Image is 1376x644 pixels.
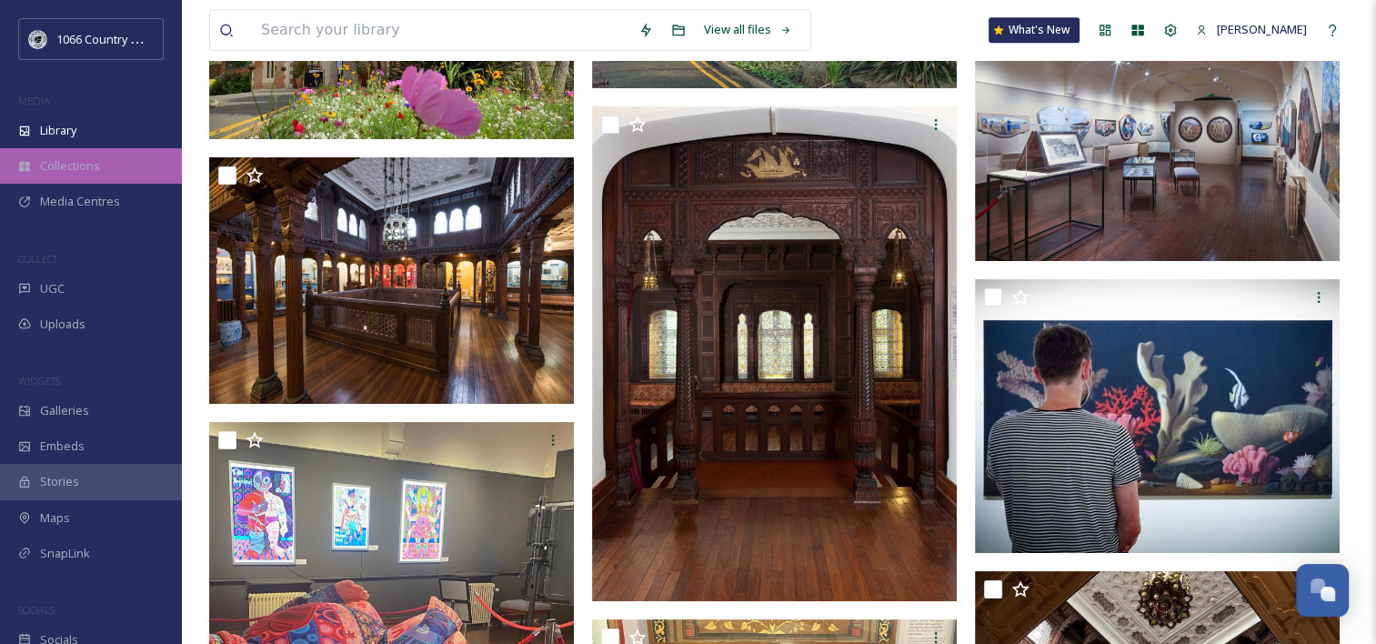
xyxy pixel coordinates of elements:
[40,193,120,210] span: Media Centres
[18,603,55,617] span: SOCIALS
[40,473,79,490] span: Stories
[29,30,47,48] img: logo_footerstamp.png
[18,374,60,387] span: WIDGETS
[40,438,85,455] span: Embeds
[1187,12,1316,47] a: [PERSON_NAME]
[1217,21,1307,37] span: [PERSON_NAME]
[40,402,89,419] span: Galleries
[989,17,1080,43] a: What's New
[40,280,65,297] span: UGC
[18,94,50,107] span: MEDIA
[695,12,801,47] a: View all files
[40,545,90,562] span: SnapLink
[975,18,1340,262] img: Gesine Garz HMAG-7453.jpg
[40,509,70,527] span: Maps
[252,10,629,50] input: Search your library
[18,252,57,266] span: COLLECT
[1296,564,1349,617] button: Open Chat
[40,122,76,139] span: Library
[592,106,957,601] img: HMAG_14-12-2015-0022 Alex Brattell.jpg
[40,316,85,333] span: Uploads
[40,157,100,175] span: Collections
[209,157,574,403] img: FOX_7940-2 Hastings Museum and Art Gallery.jpg
[56,30,185,47] span: 1066 Country Marketing
[975,279,1340,553] img: Hastings Open 2020 Exhibition 6.jpg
